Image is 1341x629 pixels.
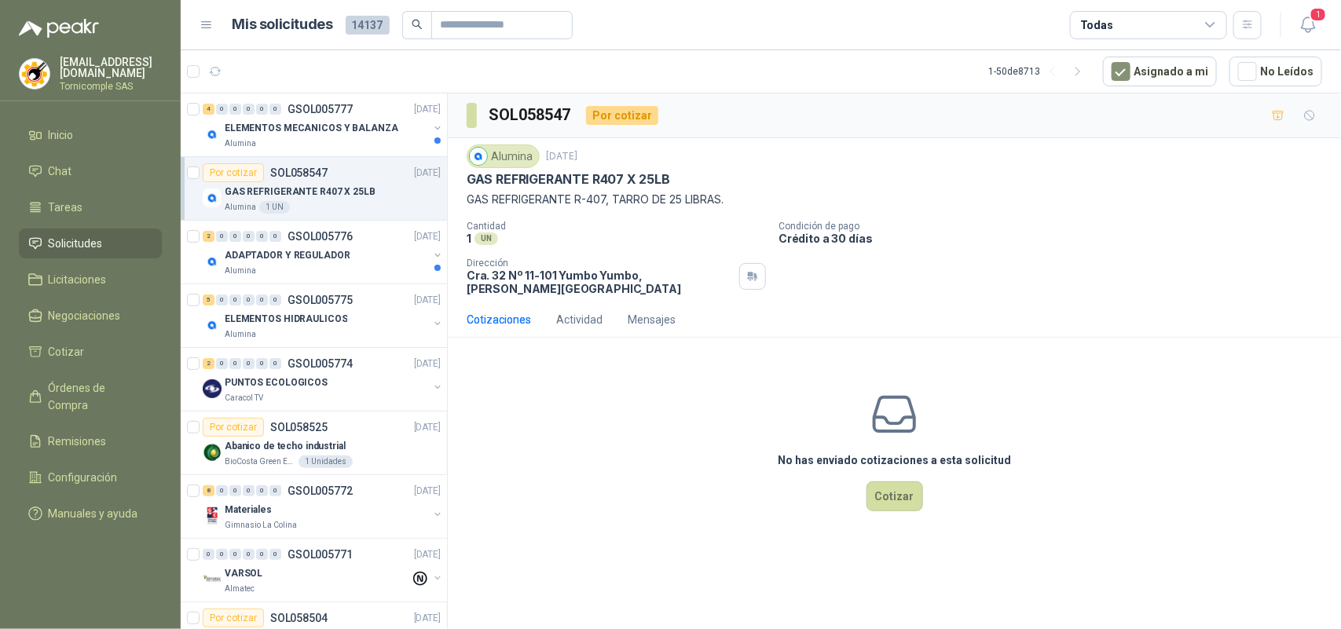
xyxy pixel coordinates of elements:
div: 0 [243,104,255,115]
p: [DATE] [414,420,441,435]
button: Cotizar [867,481,923,511]
div: 0 [243,358,255,369]
div: Por cotizar [586,106,658,125]
p: Almatec [225,583,255,595]
p: [DATE] [414,166,441,181]
div: 0 [269,485,281,496]
div: 1 Unidades [299,455,353,468]
p: Alumina [225,137,256,150]
img: Logo peakr [19,19,99,38]
p: ELEMENTOS MECANICOS Y BALANZA [225,121,398,136]
img: Company Logo [203,188,222,207]
p: GSOL005776 [288,231,353,242]
div: Cotizaciones [467,311,531,328]
div: 0 [229,485,241,496]
div: 0 [256,485,268,496]
img: Company Logo [470,148,487,165]
div: 0 [243,294,255,305]
p: Caracol TV [225,392,263,404]
span: 1 [1310,7,1327,22]
div: 0 [229,358,241,369]
a: Inicio [19,120,162,150]
h1: Mis solicitudes [233,13,333,36]
img: Company Logo [20,59,49,89]
p: SOL058504 [270,613,328,624]
a: 5 0 0 0 0 0 GSOL005775[DATE] Company LogoELEMENTOS HIDRAULICOSAlumina [203,291,444,341]
a: Negociaciones [19,301,162,331]
div: 0 [216,231,228,242]
p: Cantidad [467,221,766,232]
p: Alumina [225,265,256,277]
p: [DATE] [414,484,441,499]
div: Todas [1080,16,1113,34]
p: ELEMENTOS HIDRAULICOS [225,312,347,327]
div: 0 [216,104,228,115]
div: 2 [203,231,214,242]
div: 0 [216,549,228,560]
div: 8 [203,485,214,496]
p: GSOL005774 [288,358,353,369]
p: [EMAIL_ADDRESS][DOMAIN_NAME] [60,57,162,79]
p: GAS REFRIGERANTE R407 X 25LB [467,171,670,188]
button: Asignado a mi [1103,57,1217,86]
p: GAS REFRIGERANTE R407 X 25LB [225,185,376,199]
a: Licitaciones [19,265,162,294]
p: Alumina [225,328,256,341]
div: 0 [243,231,255,242]
div: 0 [216,485,228,496]
div: 1 UN [259,201,290,214]
a: Configuración [19,463,162,492]
div: 0 [269,358,281,369]
div: 0 [216,294,228,305]
span: 14137 [346,16,390,35]
a: 4 0 0 0 0 0 GSOL005777[DATE] Company LogoELEMENTOS MECANICOS Y BALANZAAlumina [203,100,444,150]
img: Company Logo [203,316,222,335]
a: Tareas [19,192,162,222]
p: [DATE] [414,547,441,562]
img: Company Logo [203,570,222,589]
p: [DATE] [414,102,441,117]
a: Remisiones [19,426,162,456]
img: Company Logo [203,506,222,525]
a: Órdenes de Compra [19,373,162,420]
p: GSOL005771 [288,549,353,560]
div: 0 [229,104,241,115]
span: Cotizar [49,343,85,360]
div: Alumina [467,144,540,168]
div: 0 [216,358,228,369]
div: 0 [229,231,241,242]
p: [DATE] [414,611,441,626]
a: Chat [19,156,162,186]
div: Por cotizar [203,163,264,182]
a: 0 0 0 0 0 0 GSOL005771[DATE] Company LogoVARSOLAlmatec [203,545,444,595]
div: 0 [269,231,281,242]
span: Remisiones [49,433,107,450]
p: Abanico de techo industrial [225,439,346,454]
div: 1 - 50 de 8713 [988,59,1090,84]
a: Por cotizarSOL058525[DATE] Company LogoAbanico de techo industrialBioCosta Green Energy S.A.S1 Un... [181,411,447,475]
p: VARSOL [225,566,262,581]
div: 0 [269,294,281,305]
h3: SOL058547 [489,103,573,127]
p: Crédito a 30 días [779,232,1335,245]
p: GSOL005777 [288,104,353,115]
p: PUNTOS ECOLOGICOS [225,375,328,390]
img: Company Logo [203,443,222,462]
p: [DATE] [414,293,441,308]
div: 0 [243,549,255,560]
p: SOL058525 [270,422,328,433]
div: Actividad [556,311,603,328]
div: 0 [256,104,268,115]
div: 0 [256,231,268,242]
span: Chat [49,163,72,180]
p: [DATE] [546,149,577,164]
span: search [412,19,423,30]
p: Materiales [225,503,272,517]
a: 8 0 0 0 0 0 GSOL005772[DATE] Company LogoMaterialesGimnasio La Colina [203,481,444,532]
p: BioCosta Green Energy S.A.S [225,455,295,468]
h3: No has enviado cotizaciones a esta solicitud [778,452,1011,469]
a: Manuales y ayuda [19,499,162,528]
div: 0 [256,358,268,369]
button: No Leídos [1229,57,1322,86]
p: 1 [467,232,471,245]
